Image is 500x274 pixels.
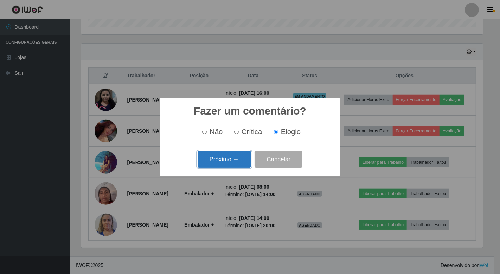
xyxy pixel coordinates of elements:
[198,151,251,168] button: Próximo →
[202,130,207,134] input: Não
[242,128,262,136] span: Crítica
[234,130,239,134] input: Crítica
[194,105,306,117] h2: Fazer um comentário?
[255,151,302,168] button: Cancelar
[210,128,223,136] span: Não
[281,128,301,136] span: Elogio
[274,130,278,134] input: Elogio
